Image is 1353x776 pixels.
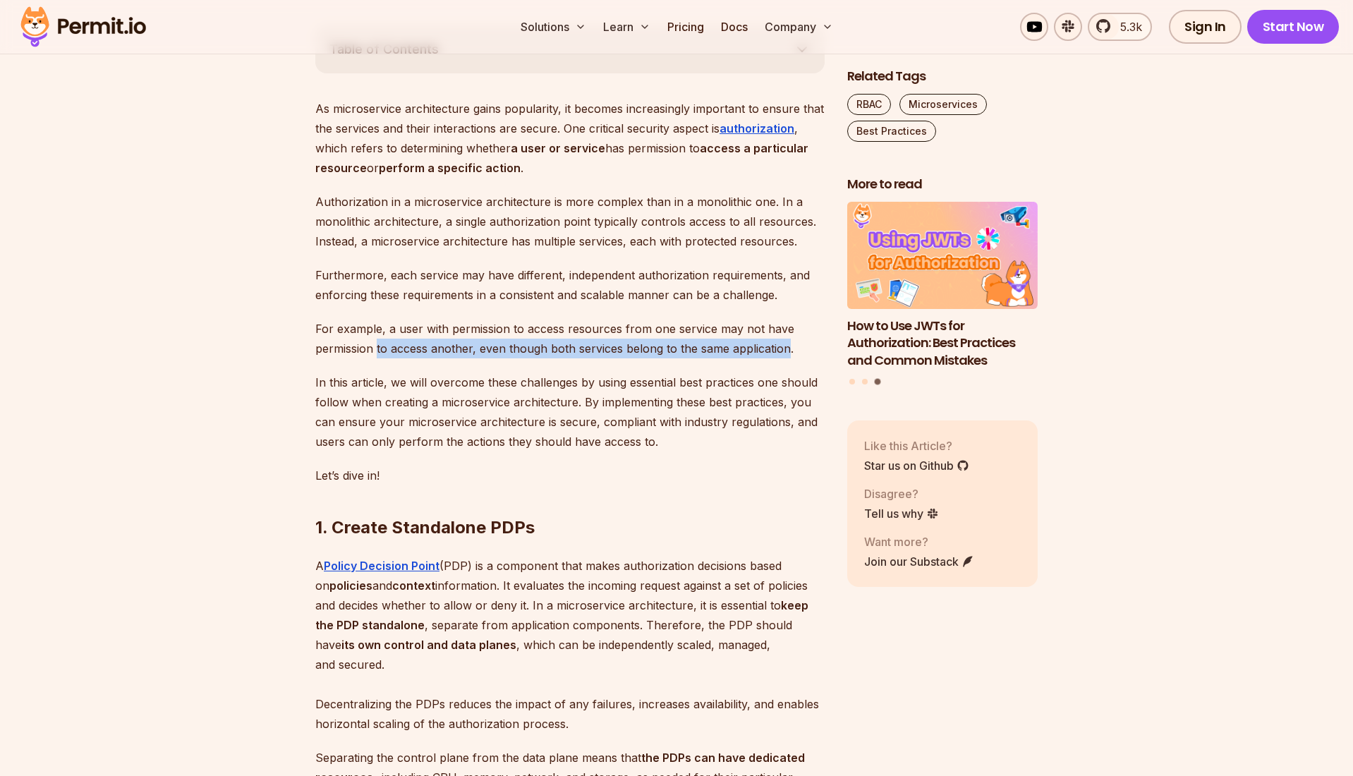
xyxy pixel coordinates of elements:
p: Like this Article? [864,437,969,454]
a: Policy Decision Point [324,559,439,573]
a: Sign In [1169,10,1242,44]
p: For example, a user with permission to access resources from one service may not have permission ... [315,319,825,358]
a: Tell us why [864,504,939,521]
p: As microservice architecture gains popularity, it becomes increasingly important to ensure that t... [315,99,825,178]
p: Authorization in a microservice architecture is more complex than in a monolithic one. In a monol... [315,192,825,251]
p: Want more? [864,533,974,550]
a: authorization [720,121,794,135]
img: Permit logo [14,3,152,51]
a: Pricing [662,13,710,41]
strong: policies [329,578,372,593]
strong: its own control and data planes [341,638,516,652]
a: Start Now [1247,10,1340,44]
a: Microservices [899,94,987,115]
li: 3 of 3 [847,202,1038,370]
a: How to Use JWTs for Authorization: Best Practices and Common MistakesHow to Use JWTs for Authoriz... [847,202,1038,370]
button: Learn [597,13,656,41]
strong: a user or service [511,141,605,155]
div: Posts [847,202,1038,387]
h2: Related Tags [847,68,1038,85]
strong: context [392,578,435,593]
span: 5.3k [1112,18,1142,35]
p: A (PDP) is a component that makes authorization decisions based on and information. It evaluates ... [315,556,825,734]
a: RBAC [847,94,891,115]
button: Go to slide 3 [874,378,880,384]
img: How to Use JWTs for Authorization: Best Practices and Common Mistakes [847,202,1038,309]
a: Join our Substack [864,552,974,569]
button: Company [759,13,839,41]
strong: perform a specific action [379,161,521,175]
h2: More to read [847,176,1038,193]
button: Solutions [515,13,592,41]
button: Go to slide 1 [849,378,855,384]
h3: How to Use JWTs for Authorization: Best Practices and Common Mistakes [847,317,1038,369]
h2: 1. Create Standalone PDPs [315,460,825,539]
p: Let’s dive in! [315,466,825,485]
a: Docs [715,13,753,41]
a: Best Practices [847,121,936,142]
p: Furthermore, each service may have different, independent authorization requirements, and enforci... [315,265,825,305]
a: 5.3k [1088,13,1152,41]
button: Go to slide 2 [862,378,868,384]
p: In this article, we will overcome these challenges by using essential best practices one should f... [315,372,825,451]
p: Disagree? [864,485,939,502]
a: Star us on Github [864,456,969,473]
